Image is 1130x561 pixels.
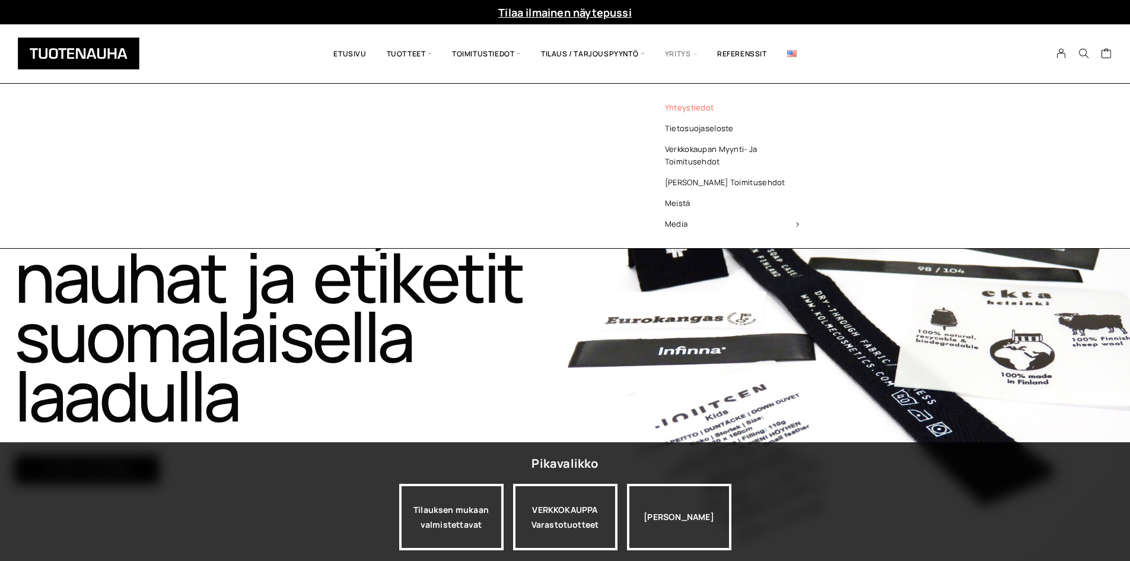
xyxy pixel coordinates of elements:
a: Tilauksen mukaan valmistettavat [399,484,504,550]
img: Tuotenauha Oy [18,37,139,69]
span: Tilaus / Tarjouspyyntö [531,33,655,74]
span: Tuotteet [377,33,442,74]
span: Yritys [655,33,707,74]
span: Toimitustiedot [442,33,531,74]
a: Referenssit [707,33,777,74]
img: English [787,50,797,57]
button: Search [1072,48,1095,59]
a: Etusivu [323,33,376,74]
a: VERKKOKAUPPAVarastotuotteet [513,484,617,550]
span: Media [646,214,818,234]
div: Pikavalikko [531,453,598,474]
a: Tilaa ilmainen näytepussi [498,5,632,20]
a: Meistä [646,193,818,214]
div: [PERSON_NAME] [627,484,731,550]
h1: Tuotemerkit, nauhat ja etiketit suomalaisella laadulla​ [14,188,563,425]
a: Yhteystiedot [646,97,818,118]
a: [PERSON_NAME] toimitusehdot [646,172,818,193]
div: VERKKOKAUPPA Varastotuotteet [513,484,617,550]
a: Verkkokaupan myynti- ja toimitusehdot [646,139,818,172]
a: My Account [1050,48,1073,59]
a: Tietosuojaseloste [646,118,818,139]
a: Cart [1101,47,1112,62]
